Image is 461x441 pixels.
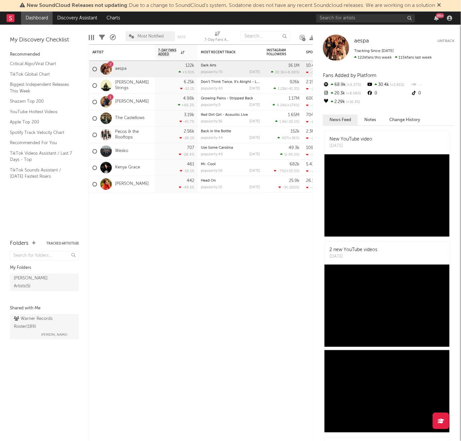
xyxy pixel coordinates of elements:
div: 6.25k [184,80,194,84]
span: +174 % [287,104,299,107]
div: Recommended [10,51,79,59]
div: 0 [411,89,454,98]
div: 10.4M [306,64,318,68]
span: 7-Day Fans Added [158,48,179,56]
span: New SoundCloud Releases not updating [27,3,128,8]
div: 49.3k [289,146,300,150]
div: popularity: 40 [201,153,223,156]
div: My Folders [10,264,79,272]
a: Use Some Carolina [201,146,233,150]
div: 704k [306,113,316,117]
a: The Castellows [115,116,145,121]
div: [DATE] [329,143,372,149]
div: 109k [306,146,316,150]
div: +66.2 % [178,103,194,107]
a: Discovery Assistant [53,12,102,25]
div: popularity: 44 [201,136,223,140]
div: Back in the Bottle [201,130,260,133]
div: -16.1k [306,103,321,108]
a: Wesko [115,148,128,154]
input: Search... [241,31,290,41]
div: -- [411,81,454,89]
div: A&R Pipeline [110,28,116,47]
div: Folders [10,240,29,247]
a: [PERSON_NAME] Strings [115,80,152,91]
a: Biggest Independent Releases This Week [10,81,72,94]
button: Tracked Artists(8) [46,242,79,245]
div: 7-Day Fans Added (7-Day Fans Added) [205,28,231,47]
a: [PERSON_NAME] [115,99,149,105]
a: Pecos & the Rooftops [115,129,152,141]
div: ( ) [271,70,300,74]
div: ( ) [278,136,300,140]
div: ( ) [275,119,300,124]
a: TikTok Sounds Assistant / [DATE] Fastest Risers [10,167,72,180]
div: [DATE] [249,87,260,91]
a: Growing Pains - Stripped Back [201,97,253,100]
button: Change History [383,115,427,125]
div: +5.91 % [179,70,194,74]
span: +8.08 % [345,92,361,95]
div: -8.78k [306,120,322,124]
div: [PERSON_NAME] Artists ( 5 ) [14,274,60,290]
span: Tracking Since: [DATE] [354,49,394,53]
div: Artist [92,50,142,54]
div: 2.36M [306,129,318,134]
div: My Discovery Checklist [10,36,79,44]
span: -20.1 % [287,120,299,124]
span: Dismiss [437,3,441,8]
a: aespa [115,66,127,72]
span: 115k fans last week [354,56,432,60]
div: [DATE] [329,253,377,260]
div: 99 + [436,13,444,18]
div: 30.4k [367,81,410,89]
div: Most Recent Track [201,50,250,54]
a: Kenya Grace [115,165,140,170]
a: Mr. Cool [201,163,216,166]
div: 682k [290,162,300,167]
a: Apple Top 200 [10,118,72,126]
div: 442 [187,179,194,183]
div: -26.1 % [180,136,194,140]
a: Warner Records Roster(189)[PERSON_NAME] [10,314,79,340]
div: Use Some Carolina [201,146,260,150]
a: Dashboard [21,12,53,25]
div: 0 [367,89,410,98]
span: 1.9k [279,120,286,124]
div: New YouTube video [329,136,372,143]
a: TikTok Videos Assistant / Last 7 Days - Top [10,150,72,163]
div: ( ) [274,169,300,173]
div: popularity: 0 [201,103,221,107]
div: 152k [291,129,300,134]
div: [DATE] [249,103,260,107]
button: Save [177,35,186,39]
div: 26.1k [306,179,316,183]
a: Head On [201,179,216,183]
a: Charts [102,12,125,25]
div: 7-Day Fans Added (7-Day Fans Added) [205,36,231,44]
div: 20.3k [323,89,367,98]
span: 20.3k [275,71,284,74]
span: : Due to a change to SoundCloud's system, Sodatone does not have any recent Soundcloud releases. ... [27,3,435,8]
div: Dark Arts [201,64,260,67]
div: 3.19k [184,113,194,117]
div: 5.43M [306,162,318,167]
div: 122k [185,64,194,68]
div: -2.88k [306,136,322,141]
div: popularity: 70 [201,70,223,74]
div: popularity: 59 [201,169,223,173]
div: -49.5 % [179,185,194,190]
span: [PERSON_NAME] [41,331,67,339]
div: 25.9k [289,179,300,183]
span: aespa [354,38,369,44]
span: +36 % [289,137,299,140]
div: -10.1 % [180,169,194,173]
span: -95.2 % [287,153,299,157]
div: -41.7 % [180,119,194,124]
button: Notes [358,115,383,125]
div: [DATE] [249,186,260,189]
div: Spotify Monthly Listeners [306,50,355,54]
div: [DATE] [249,120,260,123]
div: [DATE] [249,169,260,173]
div: Mr. Cool [201,163,260,166]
